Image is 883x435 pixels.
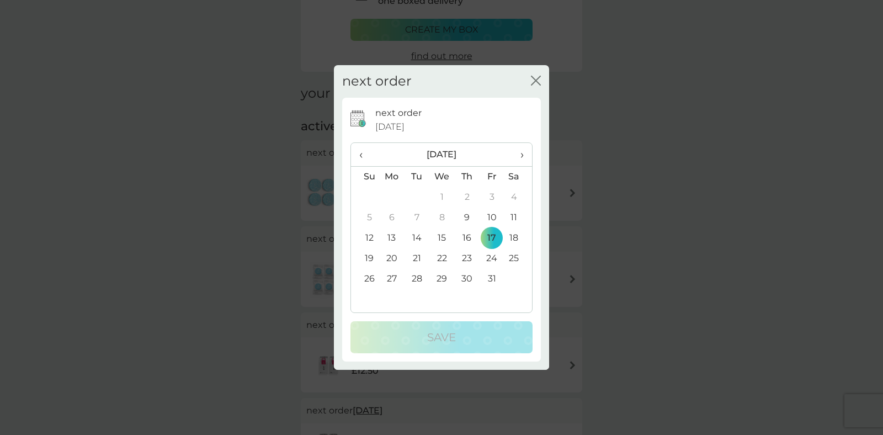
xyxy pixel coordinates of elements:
[480,228,504,248] td: 17
[480,208,504,228] td: 10
[379,166,405,187] th: Mo
[531,76,541,87] button: close
[359,143,371,166] span: ‹
[351,166,379,187] th: Su
[429,187,455,208] td: 1
[429,248,455,269] td: 22
[405,228,429,248] td: 14
[379,269,405,289] td: 27
[350,321,533,353] button: Save
[379,208,405,228] td: 6
[405,166,429,187] th: Tu
[429,208,455,228] td: 8
[351,208,379,228] td: 5
[455,187,480,208] td: 2
[342,73,412,89] h2: next order
[455,208,480,228] td: 9
[405,208,429,228] td: 7
[480,187,504,208] td: 3
[379,248,405,269] td: 20
[379,143,504,167] th: [DATE]
[455,166,480,187] th: Th
[405,248,429,269] td: 21
[480,248,504,269] td: 24
[405,269,429,289] td: 28
[429,269,455,289] td: 29
[504,187,532,208] td: 4
[513,143,524,166] span: ›
[351,269,379,289] td: 26
[375,106,422,120] p: next order
[480,269,504,289] td: 31
[351,248,379,269] td: 19
[429,166,455,187] th: We
[480,166,504,187] th: Fr
[504,228,532,248] td: 18
[351,228,379,248] td: 12
[429,228,455,248] td: 15
[379,228,405,248] td: 13
[504,248,532,269] td: 25
[504,208,532,228] td: 11
[455,269,480,289] td: 30
[504,166,532,187] th: Sa
[455,248,480,269] td: 23
[375,120,405,134] span: [DATE]
[455,228,480,248] td: 16
[427,328,456,346] p: Save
